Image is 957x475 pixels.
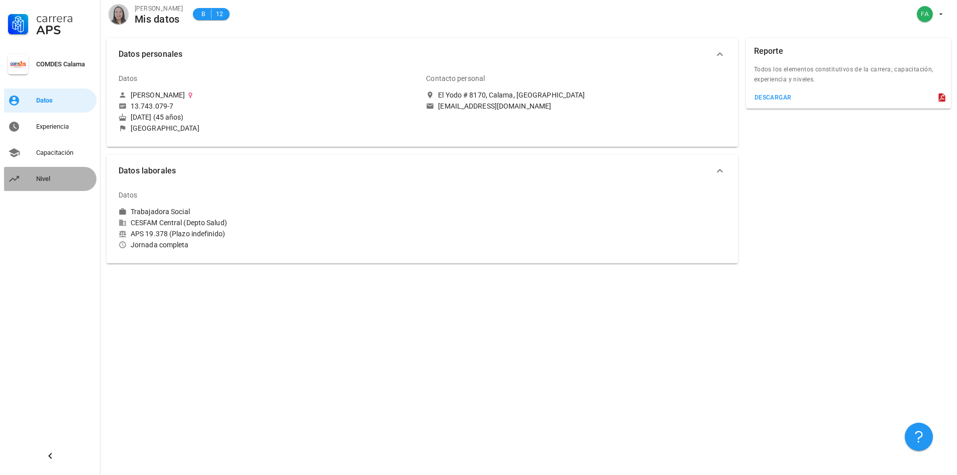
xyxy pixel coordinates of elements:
[750,90,796,105] button: descargar
[119,113,418,122] div: [DATE] (45 años)
[119,66,138,90] div: Datos
[199,9,207,19] span: B
[917,6,933,22] div: avatar
[107,38,738,70] button: Datos personales
[36,149,92,157] div: Capacitación
[119,218,418,227] div: CESFAM Central (Depto Salud)
[426,90,725,100] a: El Yodo # 8170, Calama, [GEOGRAPHIC_DATA]
[131,124,199,133] div: [GEOGRAPHIC_DATA]
[119,47,714,61] span: Datos personales
[119,164,714,178] span: Datos laborales
[438,102,551,111] div: [EMAIL_ADDRESS][DOMAIN_NAME]
[36,12,92,24] div: Carrera
[4,167,96,191] a: Nivel
[746,64,951,90] div: Todos los elementos constitutivos de la carrera; capacitación, experiencia y niveles.
[36,97,92,105] div: Datos
[36,24,92,36] div: APS
[119,183,138,207] div: Datos
[754,94,792,101] div: descargar
[131,90,185,100] div: [PERSON_NAME]
[135,14,183,25] div: Mis datos
[36,123,92,131] div: Experiencia
[131,102,173,111] div: 13.743.079-7
[4,88,96,113] a: Datos
[754,38,783,64] div: Reporte
[438,90,585,100] div: El Yodo # 8170, Calama, [GEOGRAPHIC_DATA]
[119,240,418,249] div: Jornada completa
[107,155,738,187] button: Datos laborales
[36,60,92,68] div: COMDES Calama
[135,4,183,14] div: [PERSON_NAME]
[119,229,418,238] div: APS 19.378 (Plazo indefinido)
[4,141,96,165] a: Capacitación
[36,175,92,183] div: Nivel
[4,115,96,139] a: Experiencia
[131,207,190,216] div: Trabajadora Social
[109,4,129,24] div: avatar
[216,9,224,19] span: 12
[426,66,485,90] div: Contacto personal
[426,102,725,111] a: [EMAIL_ADDRESS][DOMAIN_NAME]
